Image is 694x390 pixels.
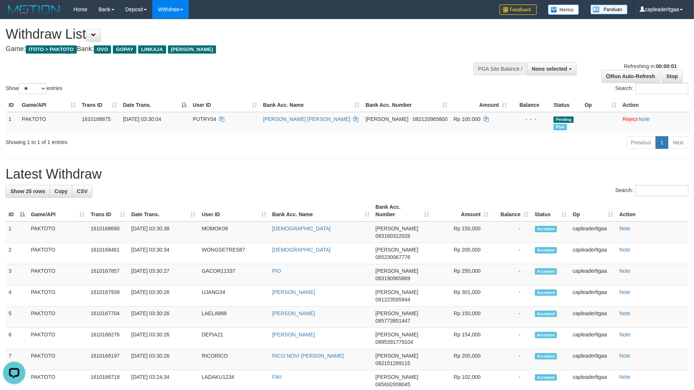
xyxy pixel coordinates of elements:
td: 1610167939 [88,285,128,307]
button: None selected [527,63,577,75]
span: LINKAJA [138,45,166,54]
a: Note [619,374,631,380]
span: [PERSON_NAME] [375,247,418,253]
span: Copy 085773851447 to clipboard [375,318,410,324]
a: [PERSON_NAME] [272,289,315,295]
th: Balance: activate to sort column ascending [492,200,532,221]
span: Copy 082120965800 to clipboard [413,116,447,122]
td: PAKTOTO [28,243,88,264]
th: Op: activate to sort column ascending [581,98,619,112]
td: 5 [6,307,28,328]
a: Next [668,136,688,149]
td: Rp 154,000 [432,328,492,349]
td: capleaderltgaa [570,243,617,264]
td: 1 [6,221,28,243]
span: Copy 081223595944 to clipboard [375,297,410,303]
span: Copy 083160322028 to clipboard [375,233,410,239]
th: Bank Acc. Number: activate to sort column ascending [373,200,432,221]
label: Search: [615,185,688,196]
span: Refreshing in: [624,63,677,69]
td: [DATE] 03:30:26 [128,328,199,349]
td: - [492,349,532,370]
td: [DATE] 03:30:26 [128,307,199,328]
label: Show entries [6,83,62,94]
td: 2 [6,243,28,264]
td: [DATE] 03:30:34 [128,243,199,264]
a: [PERSON_NAME] [272,310,315,316]
a: Note [639,116,650,122]
span: None selected [532,66,567,72]
span: [PERSON_NAME] [375,226,418,231]
a: Note [619,289,631,295]
a: CSV [72,185,92,198]
th: Status: activate to sort column ascending [532,200,570,221]
td: 1610168690 [88,221,128,243]
td: PAKTOTO [28,285,88,307]
span: [PERSON_NAME] [375,289,418,295]
h1: Latest Withdraw [6,167,688,182]
span: Accepted [535,268,557,275]
a: [DEMOGRAPHIC_DATA] [272,247,331,253]
th: Trans ID: activate to sort column ascending [79,98,120,112]
td: [DATE] 03:30:27 [128,264,199,285]
td: PAKTOTO [28,221,88,243]
span: [PERSON_NAME] [375,374,418,380]
th: Trans ID: activate to sort column ascending [88,200,128,221]
td: 1610167704 [88,307,128,328]
input: Search: [636,185,688,196]
th: Game/API: activate to sort column ascending [28,200,88,221]
td: - [492,307,532,328]
a: Note [619,226,631,231]
td: capleaderltgaa [570,307,617,328]
td: 7 [6,349,28,370]
th: Amount: activate to sort column ascending [432,200,492,221]
th: User ID: activate to sort column ascending [190,98,260,112]
td: - [492,328,532,349]
td: capleaderltgaa [570,221,617,243]
td: - [492,264,532,285]
td: 1610167857 [88,264,128,285]
td: [DATE] 03:30:26 [128,285,199,307]
th: Date Trans.: activate to sort column ascending [128,200,199,221]
td: Rp 150,000 [432,307,492,328]
td: LAELA888 [199,307,269,328]
td: Rp 200,000 [432,349,492,370]
span: PUTRY04 [193,116,216,122]
span: Pending [554,116,574,123]
a: Note [619,353,631,359]
span: [PERSON_NAME] [375,353,418,359]
span: Accepted [535,332,557,338]
span: Accepted [535,311,557,317]
td: Rp 301,000 [432,285,492,307]
th: ID [6,98,19,112]
td: capleaderltgaa [570,349,617,370]
span: Accepted [535,226,557,232]
th: Date Trans.: activate to sort column descending [120,98,190,112]
th: User ID: activate to sort column ascending [199,200,269,221]
td: PAKTOTO [28,349,88,370]
span: Copy 085692008045 to clipboard [375,381,410,387]
span: Accepted [535,290,557,296]
span: Rp 100.000 [454,116,481,122]
a: Run Auto-Refresh [602,70,660,83]
td: PAKTOTO [28,328,88,349]
th: Status [551,98,581,112]
td: DEPIA21 [199,328,269,349]
span: PGA [554,124,567,130]
a: Stop [662,70,683,83]
span: GOPAY [113,45,136,54]
td: capleaderltgaa [570,328,617,349]
button: Open LiveChat chat widget [3,3,25,25]
span: Copy [54,188,67,194]
th: Action [617,200,688,221]
th: Bank Acc. Name: activate to sort column ascending [260,98,362,112]
a: [PERSON_NAME] [PERSON_NAME] [263,116,350,122]
td: 1610168461 [88,243,128,264]
label: Search: [615,83,688,94]
td: Rp 150,000 [432,221,492,243]
div: PGA Site Balance / [473,63,527,75]
div: - - - [513,115,548,123]
td: - [492,243,532,264]
a: Reject [622,116,637,122]
th: Game/API: activate to sort column ascending [19,98,79,112]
